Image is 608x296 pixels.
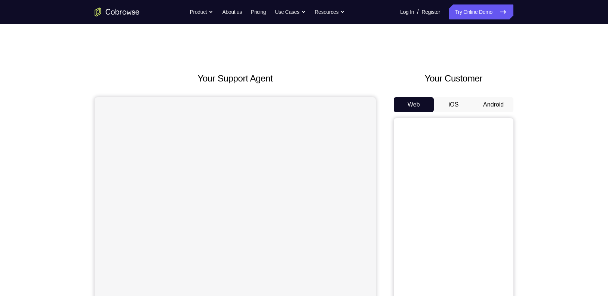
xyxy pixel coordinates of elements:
[417,7,418,16] span: /
[434,97,474,112] button: iOS
[190,4,214,19] button: Product
[473,97,513,112] button: Android
[394,72,513,85] h2: Your Customer
[394,97,434,112] button: Web
[95,72,376,85] h2: Your Support Agent
[449,4,513,19] a: Try Online Demo
[400,4,414,19] a: Log In
[222,4,242,19] a: About us
[275,4,305,19] button: Use Cases
[315,4,345,19] button: Resources
[95,7,139,16] a: Go to the home page
[422,4,440,19] a: Register
[251,4,266,19] a: Pricing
